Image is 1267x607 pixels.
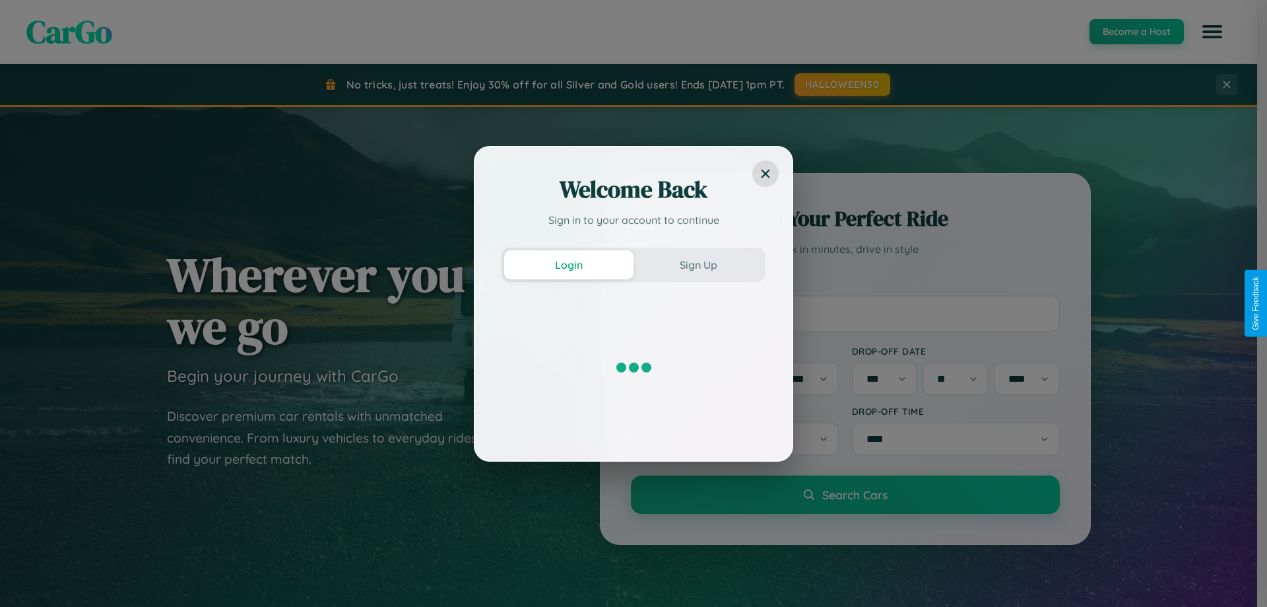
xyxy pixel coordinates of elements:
p: Sign in to your account to continue [502,212,765,228]
h2: Welcome Back [502,174,765,205]
button: Login [504,250,633,279]
iframe: Intercom live chat [13,562,45,594]
div: Give Feedback [1251,277,1260,330]
button: Sign Up [633,250,763,279]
